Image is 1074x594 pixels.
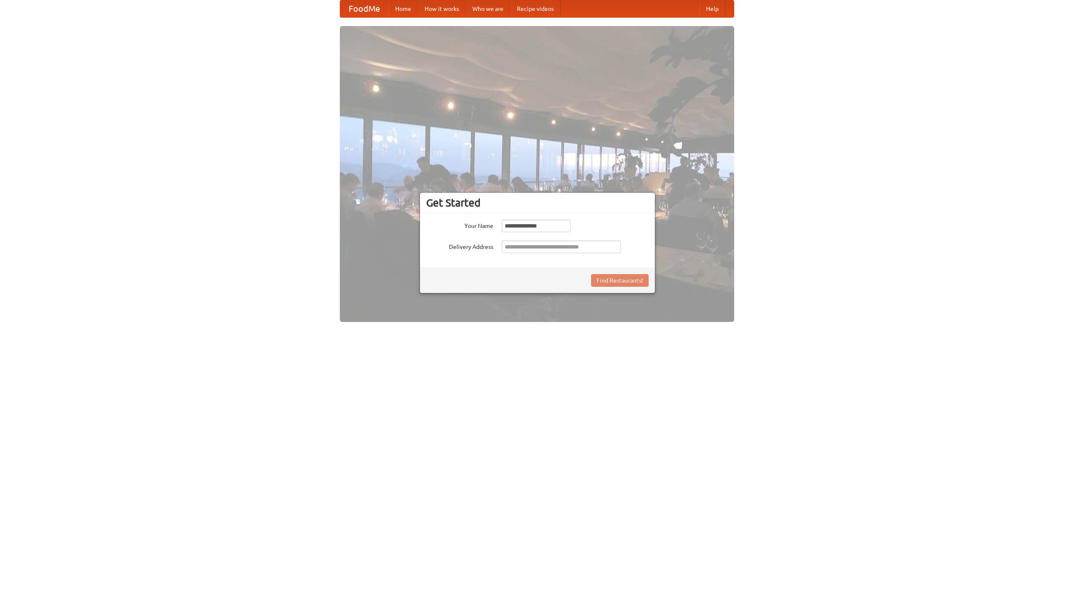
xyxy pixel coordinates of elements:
a: Who we are [466,0,510,17]
label: Your Name [426,220,493,230]
a: Help [699,0,725,17]
a: FoodMe [340,0,388,17]
a: Recipe videos [510,0,560,17]
button: Find Restaurants! [591,274,649,287]
a: Home [388,0,418,17]
h3: Get Started [426,196,649,209]
a: How it works [418,0,466,17]
label: Delivery Address [426,241,493,251]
